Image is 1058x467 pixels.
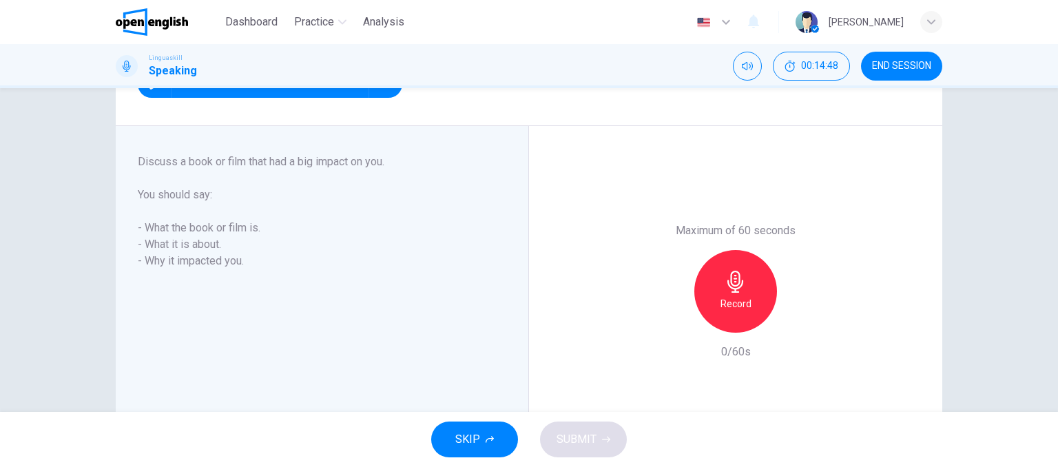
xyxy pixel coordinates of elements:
[138,154,490,170] h6: Discuss a book or film that had a big impact on you.
[695,17,712,28] img: en
[773,52,850,81] div: Hide
[138,253,490,269] h6: - Why it impacted you.
[116,8,188,36] img: OpenEnglish logo
[357,10,410,34] button: Analysis
[138,236,490,253] h6: - What it is about.
[721,344,751,360] h6: 0/60s
[796,11,818,33] img: Profile picture
[220,10,283,34] button: Dashboard
[363,14,404,30] span: Analysis
[720,295,751,312] h6: Record
[225,14,278,30] span: Dashboard
[138,220,490,236] h6: - What the book or film is.
[694,250,777,333] button: Record
[289,10,352,34] button: Practice
[138,187,490,203] h6: You should say:
[116,8,220,36] a: OpenEnglish logo
[872,61,931,72] span: END SESSION
[801,61,838,72] span: 00:14:48
[773,52,850,81] button: 00:14:48
[829,14,904,30] div: [PERSON_NAME]
[431,422,518,457] button: SKIP
[149,63,197,79] h1: Speaking
[294,14,334,30] span: Practice
[733,52,762,81] div: Mute
[455,430,480,449] span: SKIP
[149,53,183,63] span: Linguaskill
[676,222,796,239] h6: Maximum of 60 seconds
[861,52,942,81] button: END SESSION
